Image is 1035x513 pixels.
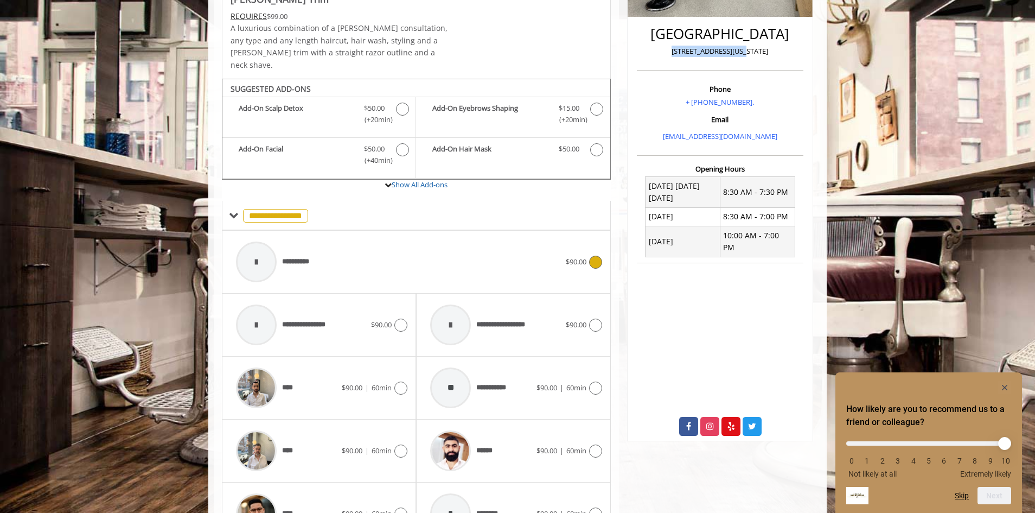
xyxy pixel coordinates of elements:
span: $90.00 [566,257,586,267]
a: [EMAIL_ADDRESS][DOMAIN_NAME] [663,131,777,141]
li: 1 [861,457,872,465]
span: (+40min ) [359,155,391,166]
button: Skip [955,491,969,500]
p: A luxurious combination of a [PERSON_NAME] consultation, any type and any length haircut, hair wa... [231,22,449,71]
span: $90.00 [536,383,557,392]
button: Hide survey [998,381,1011,394]
span: Extremely likely [960,470,1011,478]
span: | [560,446,564,455]
a: Show All Add-ons [392,180,448,189]
li: 6 [938,457,949,465]
span: $90.00 [536,446,557,455]
p: [STREET_ADDRESS][US_STATE] [640,46,801,57]
label: Add-On Facial [228,143,410,169]
span: Not likely at all [848,470,897,478]
td: 10:00 AM - 7:00 PM [720,226,795,257]
span: $50.00 [364,103,385,114]
a: + [PHONE_NUMBER]. [686,97,754,107]
li: 4 [908,457,919,465]
li: 5 [923,457,934,465]
span: | [365,446,369,455]
span: (+20min ) [359,114,391,125]
b: SUGGESTED ADD-ONS [231,84,311,94]
span: $90.00 [342,446,362,455]
b: Add-On Hair Mask [432,143,547,156]
span: 60min [372,383,392,392]
td: 8:30 AM - 7:30 PM [720,177,795,208]
span: This service needs some Advance to be paid before we block your appointment [231,11,267,21]
li: 10 [1000,457,1011,465]
h3: Email [640,116,801,123]
div: $99.00 [231,10,449,22]
span: (+20min ) [553,114,585,125]
span: $50.00 [559,143,579,155]
span: $50.00 [364,143,385,155]
td: 8:30 AM - 7:00 PM [720,207,795,226]
b: Add-On Facial [239,143,353,166]
span: 60min [566,446,586,455]
h3: Opening Hours [637,165,803,173]
span: 60min [372,446,392,455]
li: 8 [969,457,980,465]
label: Add-On Eyebrows Shaping [421,103,604,128]
li: 3 [892,457,903,465]
span: | [560,383,564,392]
span: $90.00 [566,320,586,330]
h2: How likely are you to recommend us to a friend or colleague? Select an option from 0 to 10, with ... [846,403,1011,429]
b: Add-On Eyebrows Shaping [432,103,547,125]
label: Add-On Scalp Detox [228,103,410,128]
div: How likely are you to recommend us to a friend or colleague? Select an option from 0 to 10, with ... [846,381,1011,504]
td: [DATE] [646,226,720,257]
div: The Made Man Master Haircut and Beard Trim Add-onS [222,79,611,180]
span: | [365,383,369,392]
li: 9 [985,457,996,465]
span: $90.00 [342,383,362,392]
h3: Phone [640,85,801,93]
li: 2 [877,457,888,465]
h2: [GEOGRAPHIC_DATA] [640,26,801,42]
b: Add-On Scalp Detox [239,103,353,125]
td: [DATE] [646,207,720,226]
td: [DATE] [DATE] [DATE] [646,177,720,208]
span: $15.00 [559,103,579,114]
li: 7 [954,457,965,465]
span: 60min [566,383,586,392]
li: 0 [846,457,857,465]
label: Add-On Hair Mask [421,143,604,159]
span: $90.00 [371,320,392,330]
button: Next question [978,487,1011,504]
div: How likely are you to recommend us to a friend or colleague? Select an option from 0 to 10, with ... [846,433,1011,478]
